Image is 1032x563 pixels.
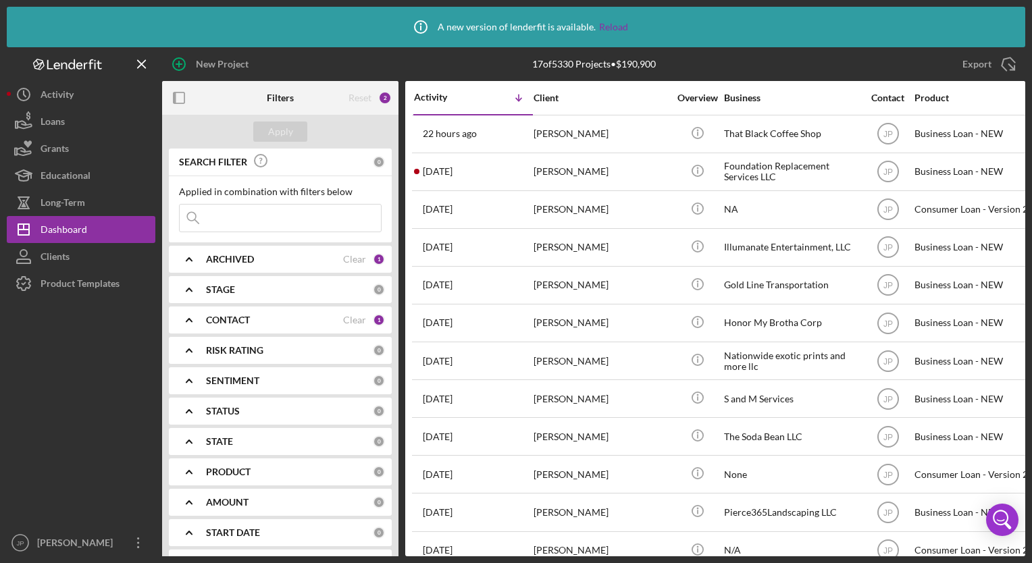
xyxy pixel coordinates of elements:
[206,284,235,295] b: STAGE
[534,230,669,265] div: [PERSON_NAME]
[724,230,859,265] div: Illumanate Entertainment, LLC
[883,130,892,139] text: JP
[862,92,913,103] div: Contact
[962,51,991,78] div: Export
[196,51,249,78] div: New Project
[41,108,65,138] div: Loans
[724,456,859,492] div: None
[883,470,892,479] text: JP
[534,381,669,417] div: [PERSON_NAME]
[268,122,293,142] div: Apply
[883,508,892,518] text: JP
[373,253,385,265] div: 1
[986,504,1018,536] div: Open Intercom Messenger
[883,167,892,177] text: JP
[534,116,669,152] div: [PERSON_NAME]
[253,122,307,142] button: Apply
[41,243,70,273] div: Clients
[343,254,366,265] div: Clear
[534,456,669,492] div: [PERSON_NAME]
[724,267,859,303] div: Gold Line Transportation
[883,546,892,556] text: JP
[41,270,120,300] div: Product Templates
[41,162,91,192] div: Educational
[7,216,155,243] button: Dashboard
[724,305,859,341] div: Honor My Brotha Corp
[883,432,892,441] text: JP
[206,406,240,417] b: STATUS
[373,405,385,417] div: 0
[373,156,385,168] div: 0
[7,529,155,556] button: JP[PERSON_NAME]
[883,281,892,290] text: JP
[373,344,385,356] div: 0
[423,507,453,518] time: 2025-07-29 17:21
[423,242,453,252] time: 2025-08-11 00:05
[724,343,859,379] div: Nationwide exotic prints and more llc
[949,51,1025,78] button: Export
[599,22,628,32] a: Reload
[423,545,453,556] time: 2025-07-28 18:55
[373,284,385,296] div: 0
[16,539,24,547] text: JP
[532,59,656,70] div: 17 of 5330 Projects • $190,900
[179,157,247,167] b: SEARCH FILTER
[7,243,155,270] button: Clients
[883,205,892,215] text: JP
[724,192,859,227] div: NA
[724,154,859,190] div: Foundation Replacement Services LLC
[373,527,385,539] div: 0
[883,319,892,328] text: JP
[724,92,859,103] div: Business
[373,466,385,478] div: 0
[724,494,859,530] div: Pierce365Landscaping LLC
[423,128,477,139] time: 2025-08-11 17:50
[206,254,254,265] b: ARCHIVED
[423,317,453,328] time: 2025-08-10 23:55
[423,279,453,290] time: 2025-08-11 00:01
[883,243,892,252] text: JP
[373,314,385,326] div: 1
[7,189,155,216] button: Long-Term
[7,162,155,189] button: Educational
[7,135,155,162] a: Grants
[373,496,385,508] div: 0
[414,92,473,103] div: Activity
[179,186,382,197] div: Applied in combination with filters below
[534,305,669,341] div: [PERSON_NAME]
[349,92,371,103] div: Reset
[423,166,453,177] time: 2025-08-11 13:08
[162,51,262,78] button: New Project
[724,116,859,152] div: That Black Coffee Shop
[7,270,155,297] button: Product Templates
[343,315,366,325] div: Clear
[206,466,251,477] b: PRODUCT
[7,81,155,108] button: Activity
[423,469,453,480] time: 2025-08-01 21:16
[373,435,385,448] div: 0
[206,315,250,325] b: CONTACT
[672,92,723,103] div: Overview
[7,108,155,135] button: Loans
[423,356,453,367] time: 2025-08-08 15:41
[206,497,249,508] b: AMOUNT
[373,375,385,387] div: 0
[534,154,669,190] div: [PERSON_NAME]
[267,92,294,103] b: Filters
[378,91,392,105] div: 2
[534,494,669,530] div: [PERSON_NAME]
[534,192,669,227] div: [PERSON_NAME]
[41,216,87,246] div: Dashboard
[206,375,259,386] b: SENTIMENT
[534,267,669,303] div: [PERSON_NAME]
[883,356,892,366] text: JP
[41,189,85,219] div: Long-Term
[534,343,669,379] div: [PERSON_NAME]
[34,529,122,560] div: [PERSON_NAME]
[423,431,453,442] time: 2025-08-08 15:05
